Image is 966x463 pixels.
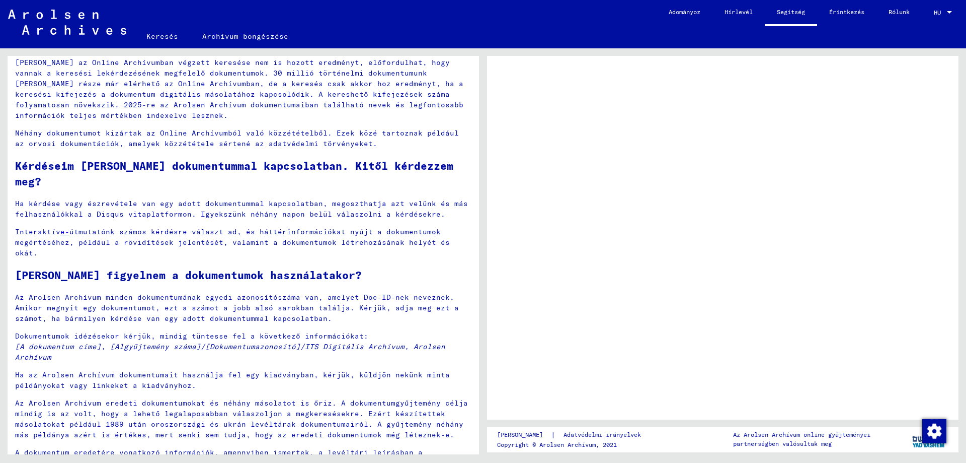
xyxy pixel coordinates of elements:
[134,24,190,48] a: Keresés
[15,370,450,390] font: Ha az Arolsen Archívum dokumentumait használja fel egy kiadványban, kérjük, küldjön nekünk minta ...
[922,419,946,443] img: Hozzájárulás módosítása
[551,430,555,439] font: |
[669,8,700,16] font: Adományoz
[15,293,459,323] font: Az Arolsen Archívum minden dokumentumának egyedi azonosítószáma van, amelyet Doc-ID-nek neveznek....
[733,431,870,438] font: Az Arolsen Archívum online gyűjteményei
[146,32,178,41] font: Keresés
[202,32,288,41] font: Archívum böngészése
[829,8,864,16] font: Érintkezés
[60,227,69,236] a: e-
[725,8,753,16] font: Hírlevél
[497,431,543,438] font: [PERSON_NAME]
[15,159,453,188] font: Kérdéseim [PERSON_NAME] dokumentummal kapcsolatban. Kitől kérdezzem meg?
[910,427,948,452] img: yv_logo.png
[889,8,910,16] font: Rólunk
[15,58,463,120] font: [PERSON_NAME] az Online Archívumban végzett keresése nem is hozott eredményt, előfordulhat, hogy ...
[15,199,468,219] font: Ha kérdése vagy észrevétele van egy adott dokumentummal kapcsolatban, megoszthatja azt velünk és ...
[15,342,445,362] font: [A dokumentum címe], [Algyűjtemény száma]/[Dokumentumazonosító]/ITS Digitális Archívum, Arolsen A...
[15,399,468,439] font: Az Arolsen Archívum eredeti dokumentumokat és néhány másolatot is őriz. A dokumentumgyűjtemény cé...
[555,430,653,440] a: Adatvédelmi irányelvek
[497,441,617,448] font: Copyright © Arolsen Archívum, 2021
[15,332,368,341] font: Dokumentumok idézésekor kérjük, mindig tüntesse fel a következő információkat:
[15,227,60,236] font: Interaktív
[497,430,551,440] a: [PERSON_NAME]
[8,10,126,35] img: Arolsen_neg.svg
[563,431,641,438] font: Adatvédelmi irányelvek
[190,24,300,48] a: Archívum böngészése
[15,128,459,148] font: Néhány dokumentumot kizártak az Online Archívumból való közzétételből. Ezek közé tartoznak példáu...
[934,9,941,16] font: HU
[733,440,832,447] font: partnerségben valósultak meg
[777,8,805,16] font: Segítség
[15,227,450,257] font: útmutatónk számos kérdésre választ ad, és háttérinformációkat nyújt a dokumentumok megértéséhez, ...
[15,269,362,282] font: [PERSON_NAME] figyelnem a dokumentumok használatakor?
